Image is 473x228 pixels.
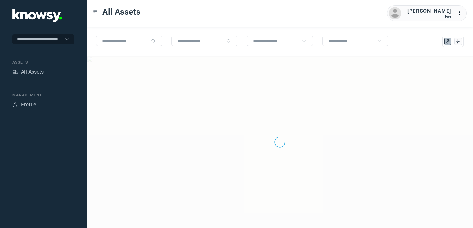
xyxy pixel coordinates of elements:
[12,9,62,22] img: Application Logo
[445,39,451,44] div: Map
[458,11,464,15] tspan: ...
[21,68,44,76] div: All Assets
[12,68,44,76] a: AssetsAll Assets
[151,39,156,44] div: Search
[407,15,451,19] div: User
[458,9,465,17] div: :
[102,6,141,17] span: All Assets
[93,10,98,14] div: Toggle Menu
[389,7,401,19] img: avatar.png
[21,101,36,108] div: Profile
[226,39,231,44] div: Search
[12,92,74,98] div: Management
[12,69,18,75] div: Assets
[407,7,451,15] div: [PERSON_NAME]
[458,9,465,18] div: :
[12,101,36,108] a: ProfileProfile
[12,60,74,65] div: Assets
[455,39,461,44] div: List
[12,102,18,108] div: Profile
